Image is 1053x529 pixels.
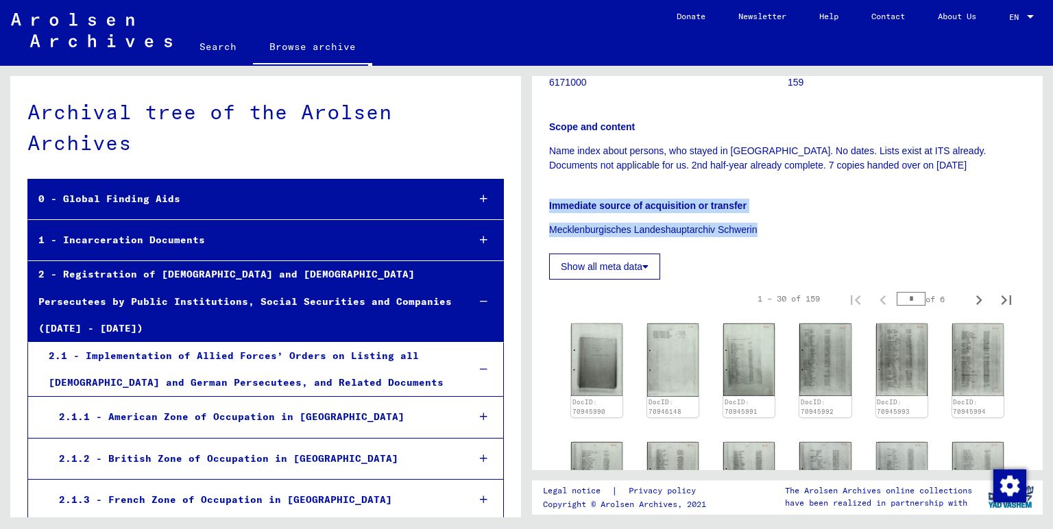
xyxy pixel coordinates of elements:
[183,30,253,63] a: Search
[11,13,172,47] img: Arolsen_neg.svg
[572,398,605,415] a: DocID: 70945990
[543,498,712,510] p: Copyright © Arolsen Archives, 2021
[965,285,993,312] button: Next page
[869,285,897,312] button: Previous page
[549,121,635,132] b: Scope and content
[985,480,1037,514] img: yv_logo.png
[877,398,910,415] a: DocID: 70945993
[1009,12,1024,22] span: EN
[725,398,758,415] a: DocID: 70945991
[723,323,775,396] img: 001.jpg
[49,404,457,430] div: 2.1.1 - American Zone of Occupation in [GEOGRAPHIC_DATA]
[28,186,457,212] div: 0 - Global Finding Aids
[785,484,972,497] p: The Arolsen Archives online collections
[549,200,747,211] b: Immediate source of acquisition or transfer
[952,442,1004,515] img: 001.jpg
[876,442,928,515] img: 001.jpg
[549,144,1026,173] p: Name index about persons, who stayed in [GEOGRAPHIC_DATA]. No dates. Lists exist at ITS already. ...
[549,223,1026,237] p: Mecklenburgisches Landeshauptarchiv Schwerin
[549,254,660,280] button: Show all meta data
[788,75,1026,90] p: 159
[571,442,622,515] img: 001.jpg
[28,227,457,254] div: 1 - Incarceration Documents
[758,293,820,305] div: 1 – 30 of 159
[723,442,775,515] img: 001.jpg
[543,484,612,498] a: Legal notice
[253,30,372,66] a: Browse archive
[897,293,965,306] div: of 6
[993,285,1020,312] button: Last page
[571,323,622,396] img: 001.jpg
[543,484,712,498] div: |
[993,469,1026,502] div: Change consent
[953,398,986,415] a: DocID: 70945994
[28,261,457,342] div: 2 - Registration of [DEMOGRAPHIC_DATA] and [DEMOGRAPHIC_DATA] Persecutees by Public Institutions,...
[993,469,1026,502] img: Change consent
[38,343,457,396] div: 2.1 - Implementation of Allied Forces’ Orders on Listing all [DEMOGRAPHIC_DATA] and German Persec...
[799,323,851,396] img: 001.jpg
[801,398,834,415] a: DocID: 70945992
[647,442,699,515] img: 001.jpg
[785,497,972,509] p: have been realized in partnership with
[649,398,681,415] a: DocID: 70946148
[876,323,928,395] img: 001.jpg
[549,75,787,90] p: 6171000
[952,323,1004,396] img: 001.jpg
[49,487,457,513] div: 2.1.3 - French Zone of Occupation in [GEOGRAPHIC_DATA]
[27,97,504,158] div: Archival tree of the Arolsen Archives
[842,285,869,312] button: First page
[799,442,851,515] img: 001.jpg
[618,484,712,498] a: Privacy policy
[49,445,457,472] div: 2.1.2 - British Zone of Occupation in [GEOGRAPHIC_DATA]
[647,323,699,396] img: 001.jpg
